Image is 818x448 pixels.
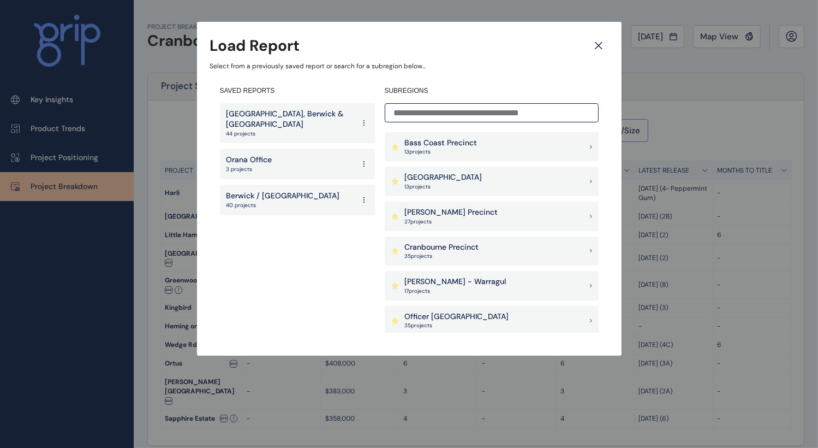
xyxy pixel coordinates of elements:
[226,130,354,138] p: 44 projects
[220,86,375,96] h4: SAVED REPORTS
[405,207,498,218] p: [PERSON_NAME] Precinct
[405,242,479,253] p: Cranbourne Precinct
[405,218,498,226] p: 27 project s
[226,202,340,209] p: 40 projects
[405,252,479,260] p: 35 project s
[210,35,300,56] h3: Load Report
[405,183,482,191] p: 13 project s
[226,191,340,202] p: Berwick / [GEOGRAPHIC_DATA]
[405,287,506,295] p: 17 project s
[405,311,509,322] p: Officer [GEOGRAPHIC_DATA]
[385,86,599,96] h4: SUBREGIONS
[226,155,272,166] p: Orana Office
[226,166,272,173] p: 3 projects
[405,322,509,329] p: 35 project s
[226,109,354,130] p: [GEOGRAPHIC_DATA], Berwick & [GEOGRAPHIC_DATA]
[210,62,608,71] p: Select from a previously saved report or search for a subregion below...
[405,172,482,183] p: [GEOGRAPHIC_DATA]
[405,138,477,149] p: Bass Coast Precinct
[405,276,506,287] p: [PERSON_NAME] - Warragul
[405,148,477,156] p: 13 project s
